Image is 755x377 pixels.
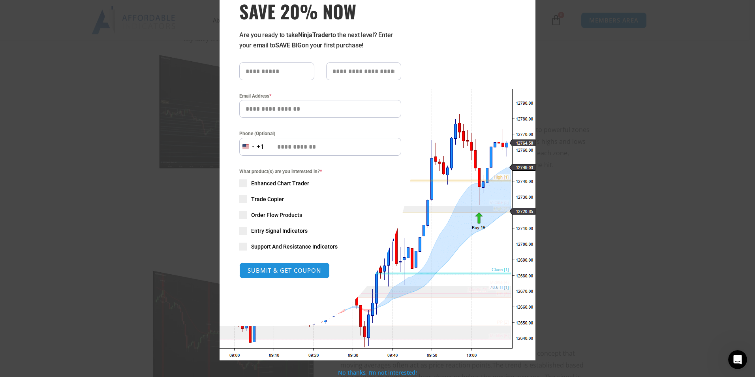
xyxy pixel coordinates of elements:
div: +1 [257,142,265,152]
span: Support And Resistance Indicators [251,243,338,251]
button: SUBMIT & GET COUPON [239,262,330,279]
span: Entry Signal Indicators [251,227,308,235]
span: Trade Copier [251,195,284,203]
label: Entry Signal Indicators [239,227,401,235]
strong: NinjaTrader [298,31,331,39]
a: No thanks, I’m not interested! [338,369,417,376]
label: Trade Copier [239,195,401,203]
span: Enhanced Chart Trader [251,179,309,187]
p: Are you ready to take to the next level? Enter your email to on your first purchase! [239,30,401,51]
label: Email Address [239,92,401,100]
span: Order Flow Products [251,211,302,219]
label: Order Flow Products [239,211,401,219]
strong: SAVE BIG [275,41,302,49]
label: Phone (Optional) [239,130,401,138]
label: Enhanced Chart Trader [239,179,401,187]
span: What product(s) are you interested in? [239,168,401,175]
button: Selected country [239,138,265,156]
iframe: Intercom live chat [728,350,747,369]
label: Support And Resistance Indicators [239,243,401,251]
